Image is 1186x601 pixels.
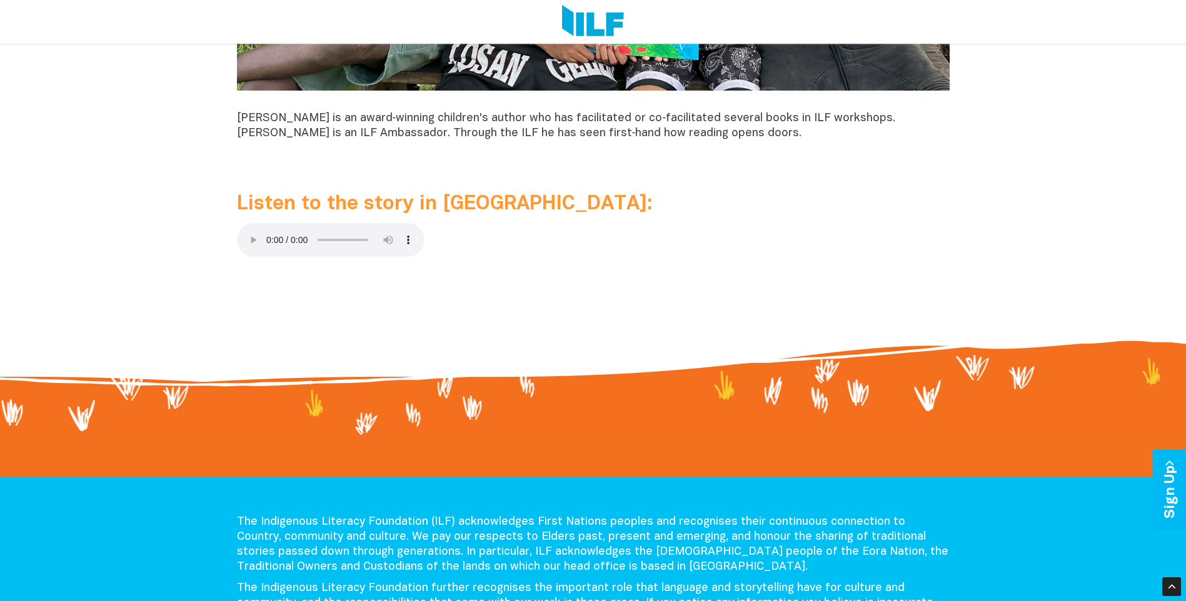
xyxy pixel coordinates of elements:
[237,195,652,213] span: Listen to the story in [GEOGRAPHIC_DATA]:
[562,5,624,39] img: Logo
[237,515,950,575] p: The Indigenous Literacy Foundation (ILF) acknowledges First Nations peoples and recognises their ...
[1162,577,1181,596] div: Scroll Back to Top
[237,113,896,139] span: [PERSON_NAME] is an award‑winning children's author who has facilitated or co‑facilitated several...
